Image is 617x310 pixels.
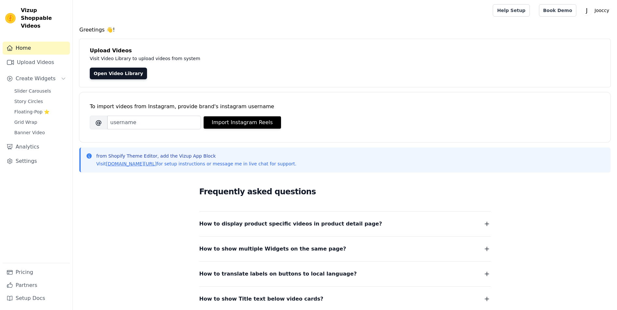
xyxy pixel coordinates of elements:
div: To import videos from Instagram, provide brand's instagram username [90,103,600,110]
h4: Greetings 👋! [79,26,610,34]
span: Floating-Pop ⭐ [14,109,49,115]
span: Slider Carousels [14,88,51,94]
span: Banner Video [14,129,45,136]
a: Banner Video [10,128,70,137]
span: @ [90,116,107,129]
span: Vizup Shoppable Videos [21,6,67,30]
p: Jooccy [592,5,612,16]
a: Help Setup [493,4,530,17]
button: How to show multiple Widgets on the same page? [199,244,491,253]
a: Grid Wrap [10,118,70,127]
a: Home [3,42,70,55]
a: Partners [3,279,70,292]
span: Grid Wrap [14,119,37,125]
span: Story Circles [14,98,43,105]
span: How to show multiple Widgets on the same page? [199,244,346,253]
a: Analytics [3,140,70,153]
button: How to display product specific videos in product detail page? [199,219,491,228]
h2: Frequently asked questions [199,185,491,198]
button: Create Widgets [3,72,70,85]
a: Settings [3,155,70,168]
button: Import Instagram Reels [204,116,281,129]
span: How to display product specific videos in product detail page? [199,219,382,228]
img: Vizup [5,13,16,23]
button: J Jooccy [582,5,612,16]
span: How to translate labels on buttons to local language? [199,269,357,278]
span: Create Widgets [16,75,56,83]
button: How to show Title text below video cards? [199,294,491,304]
a: [DOMAIN_NAME][URL] [106,161,157,166]
span: How to show Title text below video cards? [199,294,324,304]
h4: Upload Videos [90,47,600,55]
a: Upload Videos [3,56,70,69]
a: Setup Docs [3,292,70,305]
a: Story Circles [10,97,70,106]
a: Slider Carousels [10,86,70,96]
a: Floating-Pop ⭐ [10,107,70,116]
p: Visit Video Library to upload videos from system [90,55,381,62]
a: Open Video Library [90,68,147,79]
p: Visit for setup instructions or message me in live chat for support. [96,161,296,167]
a: Pricing [3,266,70,279]
a: Book Demo [539,4,576,17]
input: username [107,116,201,129]
button: How to translate labels on buttons to local language? [199,269,491,278]
p: from Shopify Theme Editor, add the Vizup App Block [96,153,296,159]
text: J [585,7,587,14]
